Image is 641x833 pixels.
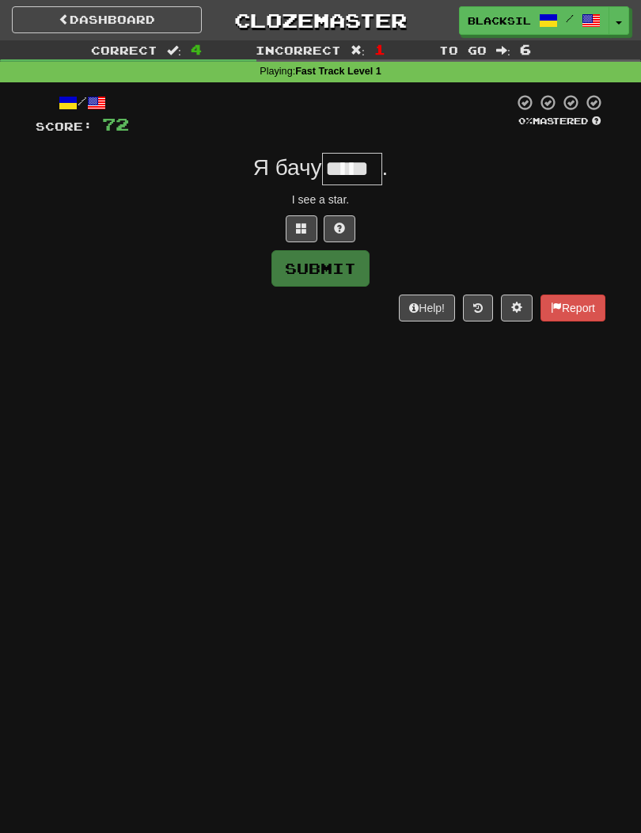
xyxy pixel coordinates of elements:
span: To go [439,44,487,57]
button: Switch sentence to multiple choice alt+p [286,215,317,242]
div: Mastered [514,115,605,127]
span: 72 [102,114,129,134]
span: 4 [191,41,202,57]
span: Я бачу [253,155,322,180]
span: 0 % [518,116,533,126]
span: Correct [91,44,157,57]
a: Dashboard [12,6,202,33]
span: : [167,44,181,55]
button: Round history (alt+y) [463,295,493,321]
span: . [382,155,389,180]
a: BlackSilence1425 / [459,6,609,35]
span: : [496,44,510,55]
button: Help! [399,295,455,321]
button: Submit [271,250,370,287]
span: 6 [520,41,531,57]
span: 1 [374,41,385,57]
span: / [566,13,574,24]
span: BlackSilence1425 [468,13,531,28]
a: Clozemaster [226,6,415,34]
div: I see a star. [36,192,605,207]
button: Report [540,295,605,321]
strong: Fast Track Level 1 [295,66,381,77]
span: : [351,44,365,55]
button: Single letter hint - you only get 1 per sentence and score half the points! alt+h [324,215,355,242]
span: Incorrect [256,44,341,57]
span: Score: [36,120,93,133]
div: / [36,93,129,113]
